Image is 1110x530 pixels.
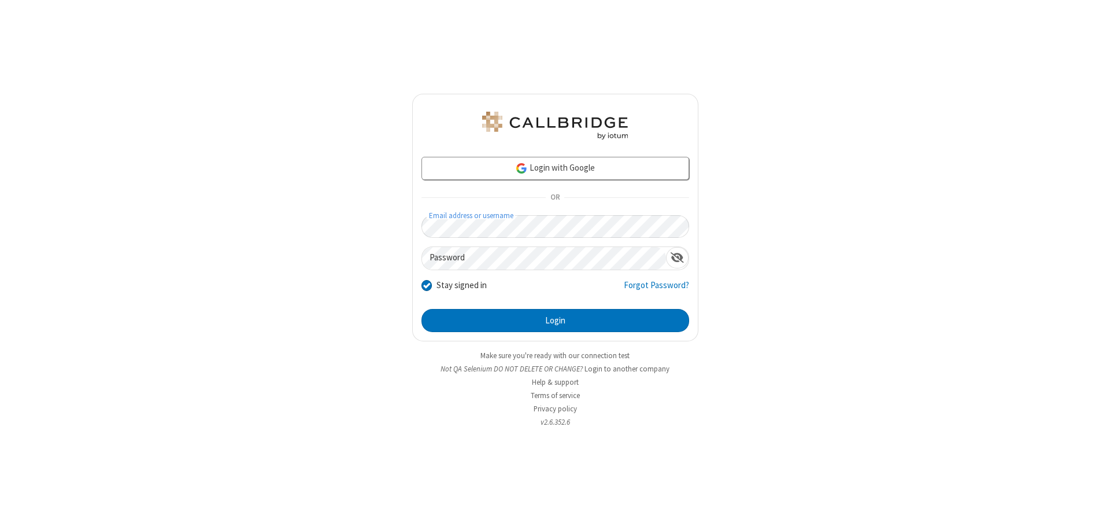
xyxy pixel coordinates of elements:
input: Email address or username [421,215,689,238]
input: Password [422,247,666,270]
div: Show password [666,247,689,268]
a: Help & support [532,377,579,387]
img: QA Selenium DO NOT DELETE OR CHANGE [480,112,630,139]
a: Terms of service [531,391,580,400]
a: Forgot Password? [624,279,689,301]
li: v2.6.352.6 [412,417,698,428]
button: Login [421,309,689,332]
li: Not QA Selenium DO NOT DELETE OR CHANGE? [412,363,698,374]
img: google-icon.png [515,162,528,175]
a: Make sure you're ready with our connection test [480,351,630,360]
a: Login with Google [421,157,689,180]
button: Login to another company [584,363,669,374]
span: OR [546,190,564,206]
label: Stay signed in [436,279,487,292]
a: Privacy policy [534,404,577,414]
